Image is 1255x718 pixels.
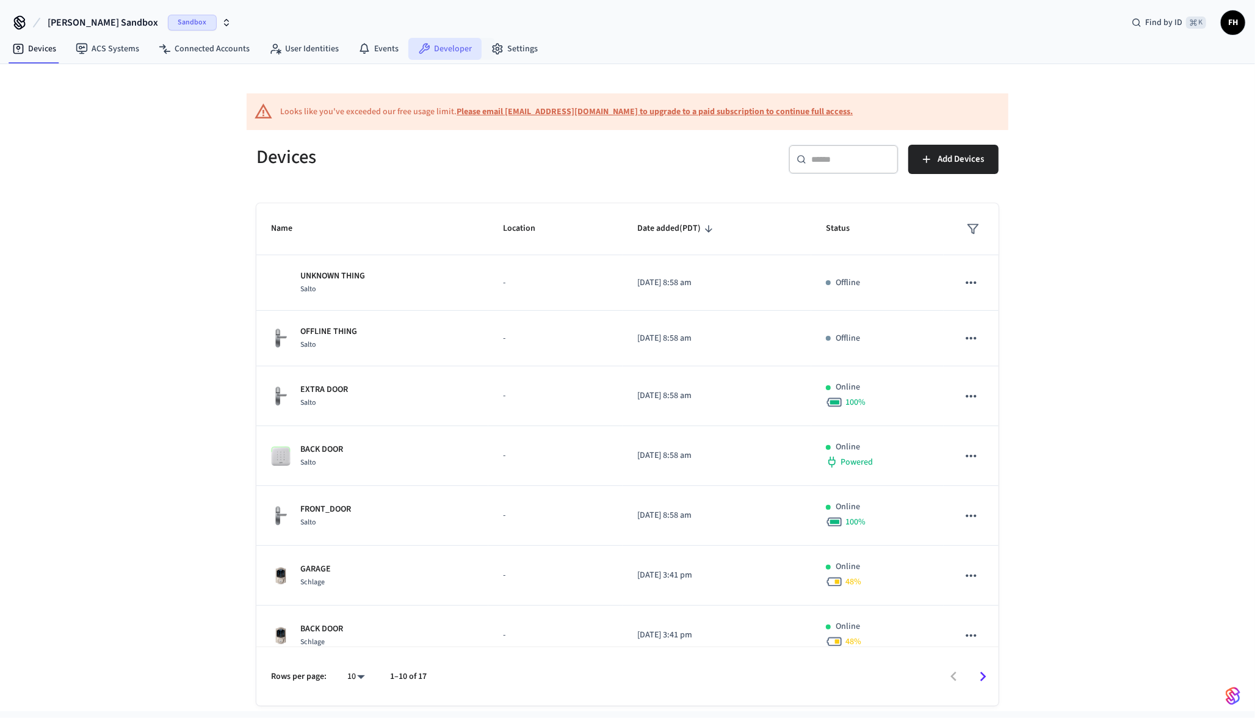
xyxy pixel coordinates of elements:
span: Salto [300,457,316,468]
h5: Devices [256,145,620,170]
span: Add Devices [938,151,984,167]
p: - [503,332,608,345]
p: Online [836,560,860,573]
p: Offline [836,332,860,345]
p: - [503,509,608,522]
img: salto_escutcheon_pin [271,386,291,407]
span: Powered [841,456,873,468]
div: Find by ID⌘ K [1122,12,1216,34]
img: Schlage Sense Smart Deadbolt with Camelot Trim, Front [271,626,291,645]
span: Salto [300,339,316,350]
p: UNKNOWN THING [300,270,365,283]
p: Online [836,441,860,454]
span: Location [503,219,551,238]
p: Online [836,501,860,513]
button: FH [1221,10,1245,35]
p: BACK DOOR [300,623,343,636]
span: Status [826,219,866,238]
span: 100 % [845,396,866,408]
p: FRONT_DOOR [300,503,351,516]
p: [DATE] 3:41 pm [637,629,797,642]
p: [DATE] 8:58 am [637,332,797,345]
p: [DATE] 8:58 am [637,390,797,402]
a: Developer [408,38,482,60]
img: Schlage Sense Smart Deadbolt with Camelot Trim, Front [271,566,291,586]
div: 10 [341,668,371,686]
p: OFFLINE THING [300,325,357,338]
p: Rows per page: [271,670,327,683]
p: Online [836,381,860,394]
p: - [503,629,608,642]
p: GARAGE [300,563,331,576]
a: Settings [482,38,548,60]
span: Date added(PDT) [637,219,717,238]
span: Name [271,219,308,238]
p: Online [836,620,860,633]
span: Sandbox [168,15,217,31]
div: Looks like you've exceeded our free usage limit. [280,106,853,118]
span: Salto [300,284,316,294]
span: 48 % [845,636,861,648]
a: Events [349,38,408,60]
p: BACK DOOR [300,443,343,456]
img: SeamLogoGradient.69752ec5.svg [1226,686,1240,706]
img: salto_escutcheon_pin [271,328,291,349]
span: ⌘ K [1186,16,1206,29]
span: Schlage [300,577,325,587]
span: FH [1222,12,1244,34]
a: ACS Systems [66,38,149,60]
button: Add Devices [908,145,999,174]
p: EXTRA DOOR [300,383,348,396]
p: Offline [836,277,860,289]
p: - [503,390,608,402]
span: 48 % [845,576,861,588]
a: Connected Accounts [149,38,259,60]
p: 1–10 of 17 [390,670,427,683]
a: User Identities [259,38,349,60]
p: [DATE] 8:58 am [637,509,797,522]
a: Devices [2,38,66,60]
span: Salto [300,517,316,528]
span: [PERSON_NAME] Sandbox [48,15,158,30]
button: Go to next page [969,662,997,691]
img: salto_wallreader_pin [271,446,291,466]
img: salto_escutcheon_pin [271,506,291,526]
p: [DATE] 8:58 am [637,277,797,289]
span: Find by ID [1145,16,1182,29]
p: - [503,449,608,462]
span: 100 % [845,516,866,528]
span: Schlage [300,637,325,647]
span: Salto [300,397,316,408]
a: Please email [EMAIL_ADDRESS][DOMAIN_NAME] to upgrade to a paid subscription to continue full access. [457,106,853,118]
p: - [503,277,608,289]
p: - [503,569,608,582]
p: [DATE] 8:58 am [637,449,797,462]
p: [DATE] 3:41 pm [637,569,797,582]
